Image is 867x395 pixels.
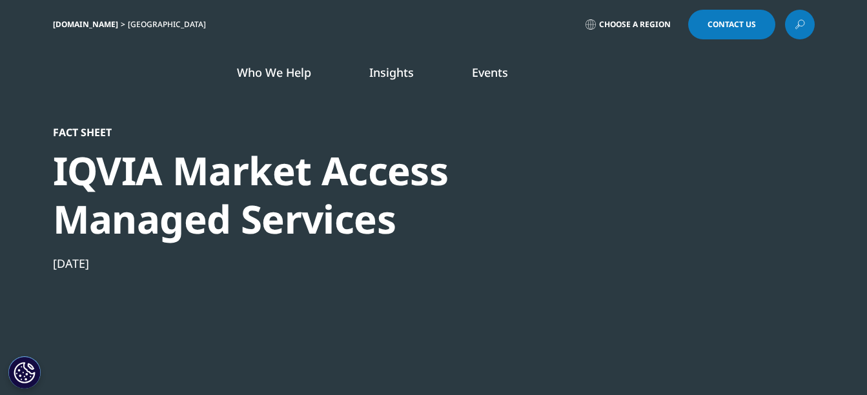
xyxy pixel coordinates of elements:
a: Events [472,65,508,80]
nav: Primary [161,45,815,106]
div: [DATE] [53,256,496,271]
a: Insights [369,65,414,80]
span: Contact Us [708,21,756,28]
button: Cookies Settings [8,356,41,389]
div: Fact Sheet [53,126,496,139]
div: IQVIA Market Access Managed Services [53,147,496,243]
div: [GEOGRAPHIC_DATA] [128,19,211,30]
a: [DOMAIN_NAME] [53,19,118,30]
a: Contact Us [688,10,775,39]
span: Choose a Region [599,19,671,30]
a: Who We Help [237,65,311,80]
